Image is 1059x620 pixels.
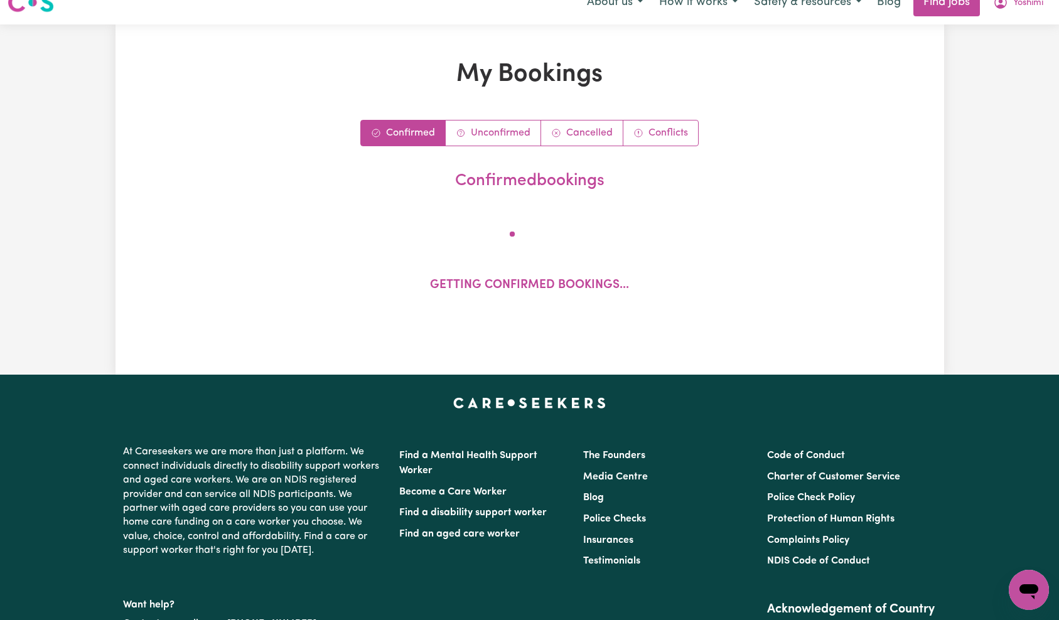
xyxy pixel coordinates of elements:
h1: My Bookings [192,60,868,90]
a: Cancelled bookings [541,120,623,146]
a: Unconfirmed bookings [446,120,541,146]
a: Charter of Customer Service [767,472,900,482]
p: At Careseekers we are more than just a platform. We connect individuals directly to disability su... [123,440,384,562]
a: Media Centre [583,472,648,482]
a: Insurances [583,535,633,545]
p: Want help? [123,593,384,612]
a: The Founders [583,451,645,461]
a: Find an aged care worker [399,529,520,539]
a: Police Check Policy [767,493,855,503]
p: Getting confirmed bookings... [430,277,629,295]
a: Protection of Human Rights [767,514,895,524]
a: Conflict bookings [623,120,698,146]
a: Become a Care Worker [399,487,507,497]
a: Find a Mental Health Support Worker [399,451,537,476]
a: Code of Conduct [767,451,845,461]
a: Police Checks [583,514,646,524]
a: Testimonials [583,556,640,566]
iframe: Button to launch messaging window [1009,570,1049,610]
a: Complaints Policy [767,535,849,545]
a: Confirmed bookings [361,120,446,146]
h2: confirmed bookings [197,171,863,191]
a: Find a disability support worker [399,508,547,518]
a: NDIS Code of Conduct [767,556,870,566]
h2: Acknowledgement of Country [767,602,936,617]
a: Careseekers home page [453,397,606,407]
a: Blog [583,493,604,503]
